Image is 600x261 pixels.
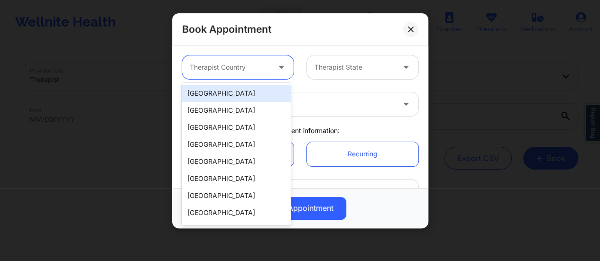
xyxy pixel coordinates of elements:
[182,142,294,166] a: Single
[182,204,291,221] div: [GEOGRAPHIC_DATA]
[182,221,291,238] div: [GEOGRAPHIC_DATA]
[175,126,425,135] div: Appointment information:
[307,142,418,166] a: Recurring
[182,85,291,102] div: [GEOGRAPHIC_DATA]
[182,170,291,187] div: [GEOGRAPHIC_DATA]
[182,23,271,36] h2: Book Appointment
[182,102,291,119] div: [GEOGRAPHIC_DATA]
[182,153,291,170] div: [GEOGRAPHIC_DATA]
[182,119,291,136] div: [GEOGRAPHIC_DATA]
[182,187,291,204] div: [GEOGRAPHIC_DATA]
[182,136,291,153] div: [GEOGRAPHIC_DATA]
[254,197,346,220] button: Book Appointment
